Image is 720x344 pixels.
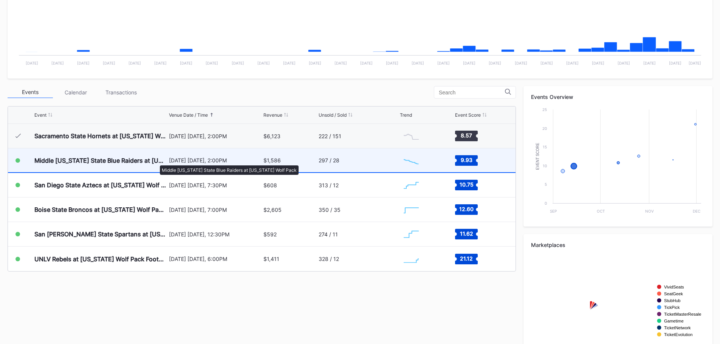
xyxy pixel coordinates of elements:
text: [DATE] [515,61,527,65]
svg: Chart title [400,151,423,170]
svg: Chart title [400,126,423,145]
div: 328 / 12 [319,256,339,262]
text: [DATE] [669,61,681,65]
div: Revenue [263,112,282,118]
text: [DATE] [334,61,347,65]
text: 10 [543,164,547,168]
text: [DATE] [154,61,167,65]
text: [DATE] [129,61,141,65]
text: TicketEvolution [664,332,692,337]
text: 10.75 [459,181,473,188]
div: San [PERSON_NAME] State Spartans at [US_STATE] Wolf Pack Football [34,230,167,238]
text: TicketMasterResale [664,312,701,316]
div: [DATE] [DATE], 2:00PM [169,157,262,164]
div: 222 / 151 [319,133,341,139]
text: [DATE] [26,61,38,65]
div: $2,605 [263,207,282,213]
div: $1,411 [263,256,279,262]
text: 8.57 [461,132,472,139]
div: San Diego State Aztecs at [US_STATE] Wolf Pack Football [34,181,167,189]
svg: Chart title [400,200,423,219]
div: Event [34,112,46,118]
text: [DATE] [232,61,244,65]
text: [DATE] [643,61,656,65]
text: [DATE] [689,61,701,65]
text: [DATE] [283,61,296,65]
div: [DATE] [DATE], 12:30PM [169,231,262,238]
text: [DATE] [257,61,270,65]
text: Dec [693,209,700,213]
text: StubHub [664,298,681,303]
svg: Chart title [531,106,705,219]
div: Middle [US_STATE] State Blue Raiders at [US_STATE] Wolf Pack [34,157,167,164]
text: [DATE] [540,61,553,65]
text: [DATE] [412,61,424,65]
div: Venue Date / Time [169,112,208,118]
div: $6,123 [263,133,280,139]
div: Sacramento State Hornets at [US_STATE] Wolf Pack Football [34,132,167,140]
text: 9.93 [460,156,472,163]
div: [DATE] [DATE], 7:00PM [169,207,262,213]
div: [DATE] [DATE], 7:30PM [169,182,262,188]
text: Event Score [536,143,540,170]
div: Boise State Broncos at [US_STATE] Wolf Pack Football (Rescheduled from 10/25) [34,206,167,213]
text: 25 [542,107,547,112]
div: Event Score [455,112,481,118]
text: [DATE] [103,61,115,65]
text: Oct [597,209,605,213]
text: VividSeats [664,285,684,289]
text: [DATE] [360,61,373,65]
text: Nov [645,209,654,213]
div: $592 [263,231,277,238]
text: 0 [545,201,547,205]
div: $1,586 [263,157,281,164]
text: [DATE] [309,61,321,65]
text: 15 [543,145,547,149]
text: 12.60 [459,206,474,212]
text: Sep [550,209,557,213]
div: $608 [263,182,277,188]
text: [DATE] [51,61,64,65]
div: [DATE] [DATE], 6:00PM [169,256,262,262]
div: Transactions [98,86,144,98]
text: SeatGeek [664,292,683,296]
text: [DATE] [386,61,398,65]
div: Events [8,86,53,98]
text: 11.62 [460,230,473,237]
text: [DATE] [77,61,90,65]
text: [DATE] [489,61,501,65]
svg: Chart title [400,250,423,268]
text: Gametime [664,319,684,323]
text: [DATE] [437,61,450,65]
div: UNLV Rebels at [US_STATE] Wolf Pack Football [34,255,167,263]
text: [DATE] [566,61,579,65]
text: 20 [542,126,547,131]
div: Unsold / Sold [319,112,347,118]
div: Events Overview [531,94,705,100]
div: 350 / 35 [319,207,341,213]
text: [DATE] [463,61,475,65]
text: TicketNetwork [664,325,691,330]
div: 274 / 11 [319,231,338,238]
div: 313 / 12 [319,182,339,188]
div: Marketplaces [531,242,705,248]
text: 21.12 [460,255,473,261]
text: 5 [545,182,547,187]
text: [DATE] [206,61,218,65]
text: TickPick [664,305,680,310]
text: [DATE] [180,61,192,65]
svg: Chart title [400,225,423,244]
svg: Chart title [400,176,423,194]
div: Trend [400,112,412,118]
div: Calendar [53,86,98,98]
input: Search [439,89,505,96]
div: [DATE] [DATE], 2:00PM [169,133,262,139]
div: 297 / 28 [319,157,339,164]
text: [DATE] [618,61,630,65]
text: [DATE] [592,61,604,65]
